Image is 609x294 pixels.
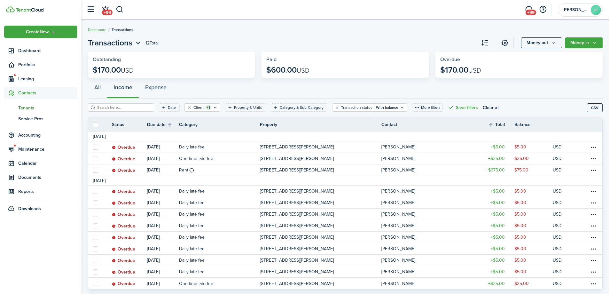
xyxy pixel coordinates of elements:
[179,155,213,162] table-info-title: One time late fee
[476,255,514,266] a: $5.00
[260,278,381,289] a: [STREET_ADDRESS][PERSON_NAME]
[112,168,135,173] status: Overdue
[271,103,327,112] filter-tag: Open filter
[514,121,553,128] th: Balance
[260,209,381,220] a: [STREET_ADDRESS][PERSON_NAME]
[553,209,570,220] a: USD
[490,211,505,218] table-amount-title: $5.00
[514,153,553,164] a: $25.00
[112,145,135,150] status: Overdue
[18,105,77,111] span: Tenants
[488,121,514,129] th: Sort
[16,8,43,12] img: TenantCloud
[553,257,562,264] p: USD
[514,155,529,162] table-amount-description: $25.00
[553,232,570,243] a: USD
[260,153,381,164] a: [STREET_ADDRESS][PERSON_NAME]
[112,121,147,128] th: Status
[187,105,192,110] button: Clear filter
[112,255,147,266] a: Overdue
[147,257,160,264] p: [DATE]
[147,186,179,197] a: [DATE]
[260,257,334,264] p: [STREET_ADDRESS][PERSON_NAME]
[260,141,381,153] a: [STREET_ADDRESS][PERSON_NAME]
[553,141,570,153] a: USD
[521,37,562,48] button: Open menu
[147,141,179,153] a: [DATE]
[381,164,476,176] a: [PERSON_NAME]
[514,164,553,176] a: $75.00
[514,144,526,150] table-amount-description: $5.00
[6,6,15,12] img: TenantCloud
[112,209,147,220] a: Overdue
[179,121,260,128] th: Category
[260,266,381,277] a: [STREET_ADDRESS][PERSON_NAME]
[179,280,213,287] table-info-title: One time late fee
[96,105,152,111] input: Search here...
[18,174,77,181] span: Documents
[147,220,179,231] a: [DATE]
[381,212,415,217] table-profile-info-text: [PERSON_NAME]
[553,266,570,277] a: USD
[514,278,553,289] a: $25.00
[381,258,415,263] table-profile-info-text: [PERSON_NAME]
[112,247,135,252] status: Overdue
[483,103,499,112] button: Clear all
[18,205,41,212] span: Downloads
[116,4,124,15] button: Search
[18,90,77,96] span: Contacts
[260,268,334,275] p: [STREET_ADDRESS][PERSON_NAME]
[260,144,334,150] p: [STREET_ADDRESS][PERSON_NAME]
[332,103,407,112] filter-tag: Open filter
[476,266,514,277] a: $5.00
[553,186,570,197] a: USD
[381,220,476,231] a: [PERSON_NAME]
[381,255,476,266] a: [PERSON_NAME]
[514,234,526,241] table-amount-description: $5.00
[490,234,505,241] table-amount-title: $5.00
[179,232,260,243] a: Daily late fee
[381,266,476,277] a: [PERSON_NAME]
[179,278,260,289] a: One time late fee
[147,245,160,252] p: [DATE]
[381,145,415,150] table-profile-info-text: [PERSON_NAME]
[476,209,514,220] a: $5.00
[147,268,160,275] p: [DATE]
[260,197,381,208] a: [STREET_ADDRESS][PERSON_NAME]
[381,186,476,197] a: [PERSON_NAME]
[514,209,553,220] a: $5.00
[297,66,309,75] span: USD
[553,211,562,218] p: USD
[88,177,110,184] td: [DATE]
[147,266,179,277] a: [DATE]
[147,278,179,289] a: [DATE]
[225,103,266,112] filter-tag: Open filter
[468,66,481,75] span: USD
[514,197,553,208] a: $5.00
[18,146,77,153] span: Maintenance
[205,105,211,110] filter-tag-counter: +1
[179,266,260,277] a: Daily late fee
[490,144,505,150] table-amount-title: $5.00
[381,197,476,208] a: [PERSON_NAME]
[553,280,562,287] p: USD
[476,278,514,289] a: $25.00
[553,155,562,162] p: USD
[112,164,147,176] a: Overdue
[260,222,334,229] p: [STREET_ADDRESS][PERSON_NAME]
[179,234,205,241] table-info-title: Daily late fee
[266,57,424,62] widget-stats-title: Paid
[537,4,548,15] button: Open resource center
[476,153,514,164] a: $25.00
[147,222,160,229] p: [DATE]
[553,234,562,241] p: USD
[112,224,135,229] status: Overdue
[260,211,334,218] p: [STREET_ADDRESS][PERSON_NAME]
[486,167,505,173] table-amount-title: $675.00
[147,211,160,218] p: [DATE]
[514,280,529,287] table-amount-description: $25.00
[488,280,505,287] table-amount-title: $25.00
[260,243,381,254] a: [STREET_ADDRESS][PERSON_NAME]
[381,189,415,194] table-profile-info-text: [PERSON_NAME]
[112,270,135,275] status: Overdue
